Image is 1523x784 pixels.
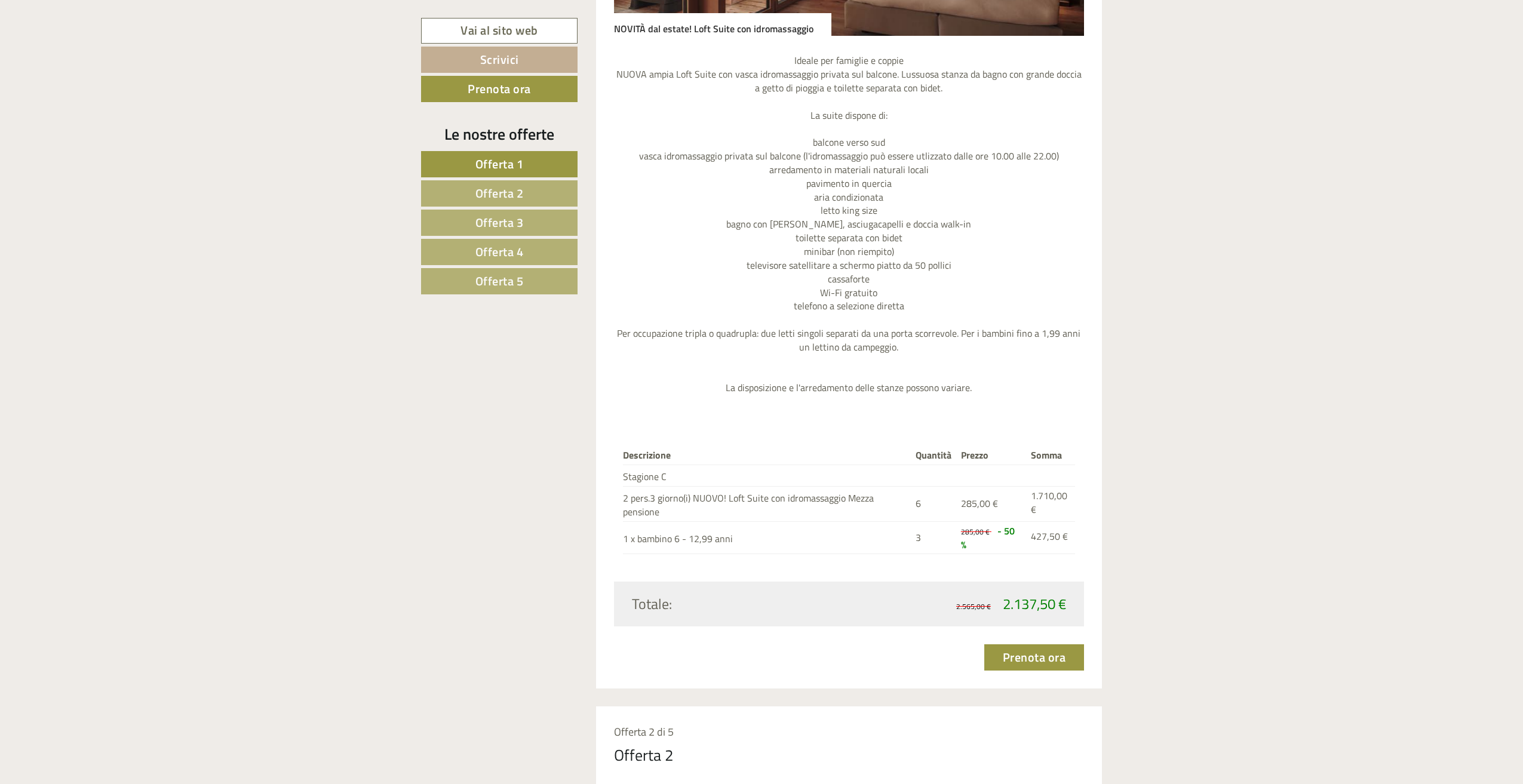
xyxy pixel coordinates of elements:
[421,123,578,145] div: Le nostre offerte
[475,213,524,232] span: Offerta 3
[911,521,956,554] td: 3
[614,54,1085,395] p: Ideale per famiglie e coppie NUOVA ampia Loft Suite con vasca idromassaggio privata sul balcone. ...
[614,744,674,766] div: Offerta 2
[956,446,1027,465] th: Prezzo
[623,446,911,465] th: Descrizione
[623,521,911,554] td: 1 x bambino 6 - 12,99 anni
[961,524,1015,552] span: - 50 %
[1003,593,1066,614] span: 2.137,50 €
[984,644,1085,671] a: Prenota ora
[1026,486,1075,521] td: 1.710,00 €
[956,601,991,612] span: 2.565,00 €
[623,465,911,487] td: Stagione C
[623,486,911,521] td: 2 pers.3 giorno(i) NUOVO! Loft Suite con idromassaggio Mezza pensione
[1026,446,1075,465] th: Somma
[475,242,524,261] span: Offerta 4
[475,155,524,173] span: Offerta 1
[475,272,524,290] span: Offerta 5
[911,486,956,521] td: 6
[911,446,956,465] th: Quantità
[614,724,674,740] span: Offerta 2 di 5
[421,47,578,73] a: Scrivici
[1026,521,1075,554] td: 427,50 €
[421,76,578,102] a: Prenota ora
[961,496,998,511] span: 285,00 €
[961,526,990,537] span: 285,00 €
[614,13,831,36] div: NOVITÀ dal estate! Loft Suite con idromassaggio
[421,18,578,44] a: Vai al sito web
[475,184,524,202] span: Offerta 2
[623,594,849,614] div: Totale:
